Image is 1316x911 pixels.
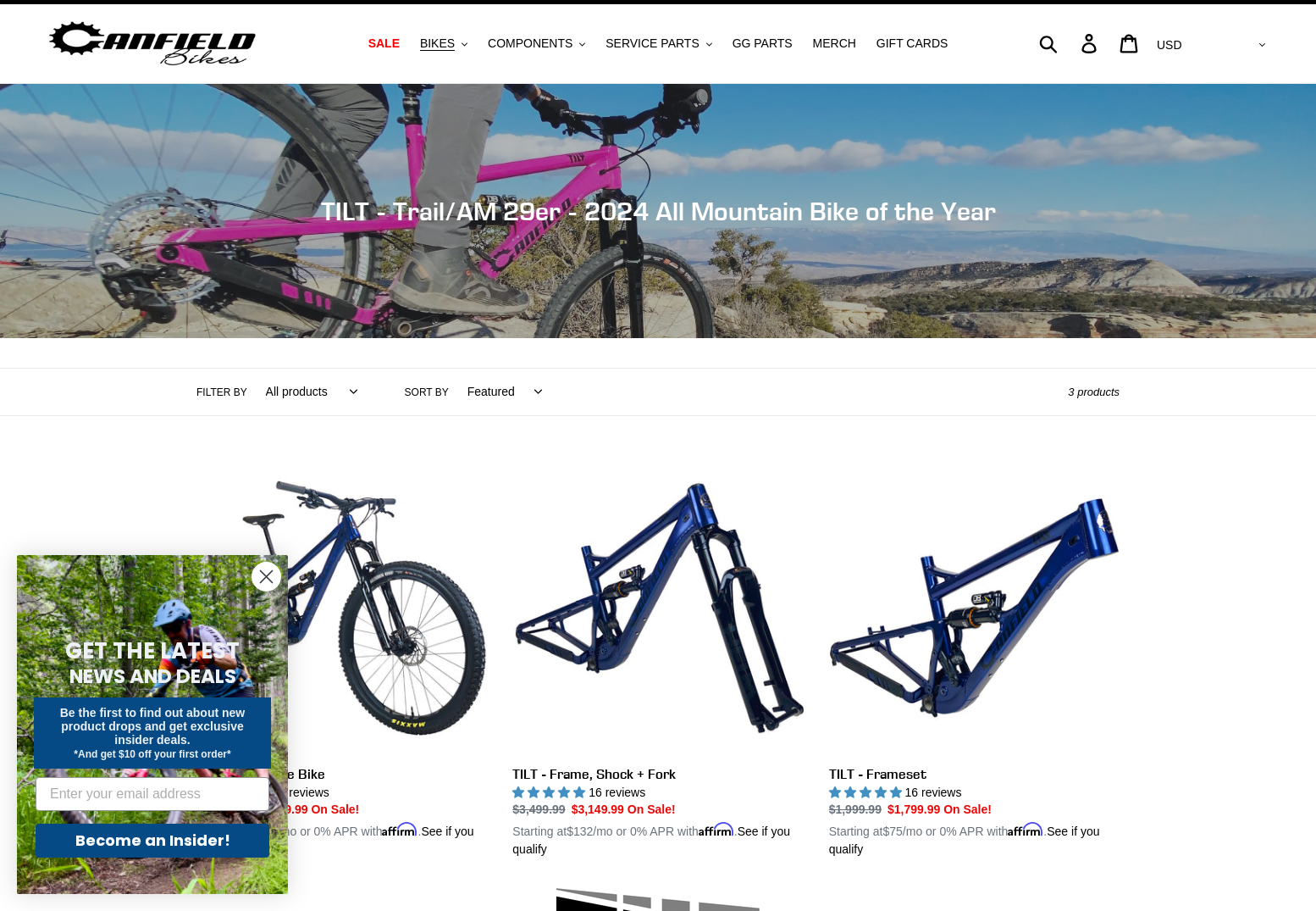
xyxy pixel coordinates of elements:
span: *And get $10 off your first order* [74,748,230,760]
button: COMPONENTS [479,32,594,55]
span: 3 products [1068,386,1120,398]
button: Close dialog [252,562,281,592]
a: GG PARTS [724,32,801,55]
span: MERCH [813,36,856,51]
span: GET THE LATEST [65,636,240,666]
span: NEWS AND DEALS [69,663,236,690]
label: Filter by [196,385,247,400]
span: SERVICE PARTS [605,36,699,51]
button: Become an Insider! [36,824,269,858]
span: Be the first to find out about new product drops and get exclusive insider deals. [60,706,246,747]
a: GIFT CARDS [868,32,957,55]
span: COMPONENTS [488,36,572,51]
a: SALE [360,32,408,55]
span: SALE [368,36,400,51]
img: Canfield Bikes [47,17,258,70]
span: BIKES [420,36,455,51]
span: GG PARTS [733,36,793,51]
input: Enter your email address [36,777,269,811]
span: GIFT CARDS [876,36,948,51]
span: TILT - Trail/AM 29er - 2024 All Mountain Bike of the Year [321,196,996,226]
button: BIKES [412,32,476,55]
label: Sort by [405,385,449,400]
button: SERVICE PARTS [597,32,720,55]
a: MERCH [805,32,865,55]
input: Search [1048,25,1092,62]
